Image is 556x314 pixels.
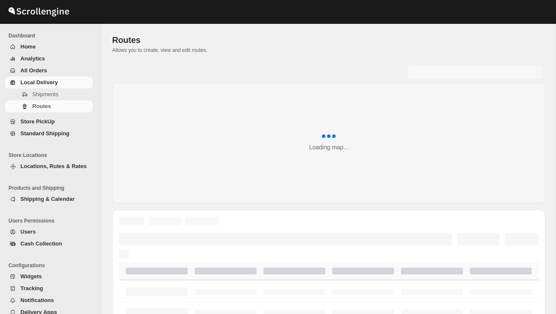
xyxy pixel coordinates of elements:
[5,271,93,283] button: Widgets
[20,228,36,235] span: Users
[32,91,58,97] span: Shipments
[8,185,96,191] span: Products and Shipping
[8,32,96,39] span: Dashboard
[5,53,93,65] button: Analytics
[20,273,42,280] span: Widgets
[8,217,96,224] span: Users Permissions
[8,152,96,159] span: Store Locations
[20,297,54,303] span: Notifications
[20,285,43,291] span: Tracking
[20,163,87,169] span: Locations, Rules & Rates
[20,67,47,74] span: All Orders
[5,88,93,100] button: Shipments
[20,79,58,86] span: Local Delivery
[5,193,93,205] button: Shipping & Calendar
[20,240,62,247] span: Cash Collection
[5,100,93,112] button: Routes
[20,43,36,50] span: Home
[20,196,75,202] span: Shipping & Calendar
[5,41,93,53] button: Home
[5,294,93,306] button: Notifications
[20,118,55,125] span: Store PickUp
[112,35,141,45] span: Routes
[8,262,96,269] span: Configurations
[112,47,545,54] p: Allows you to create, view and edit routes.
[5,238,93,250] button: Cash Collection
[20,130,70,137] span: Standard Shipping
[5,283,93,294] button: Tracking
[5,226,93,238] button: Users
[309,143,349,151] div: Loading map...
[5,65,93,77] button: All Orders
[32,103,51,109] span: Routes
[5,160,93,172] button: Locations, Rules & Rates
[20,55,45,62] span: Analytics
